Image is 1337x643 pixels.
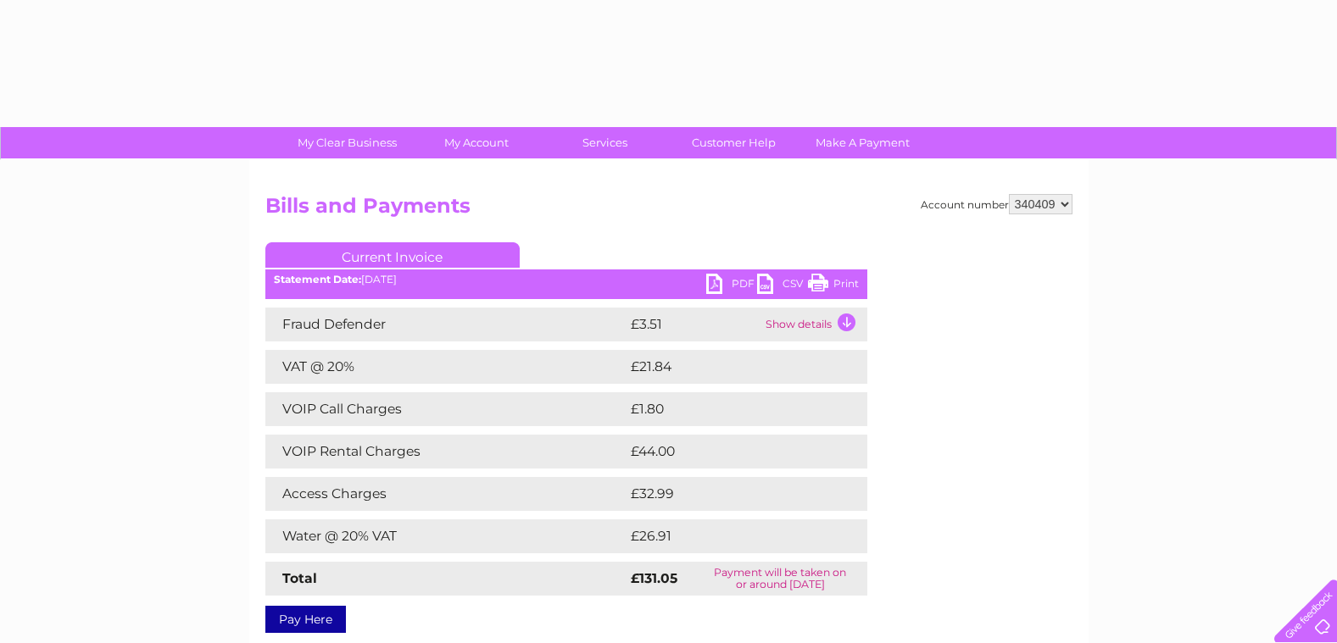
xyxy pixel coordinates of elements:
td: Payment will be taken on or around [DATE] [694,562,866,596]
td: £3.51 [627,308,761,341]
td: VAT @ 20% [265,350,627,384]
td: Fraud Defender [265,308,627,341]
strong: £131.05 [631,570,677,586]
td: £44.00 [627,435,834,468]
a: My Clear Business [277,127,417,158]
td: VOIP Call Charges [265,392,627,426]
td: £32.99 [627,477,833,511]
a: PDF [706,274,757,298]
div: [DATE] [265,274,867,285]
td: Show details [761,308,867,341]
td: Water @ 20% VAT [265,519,627,553]
td: VOIP Rental Charges [265,435,627,468]
td: £1.80 [627,392,827,426]
div: Account number [921,194,1072,214]
td: Access Charges [265,477,627,511]
td: £21.84 [627,350,832,384]
a: Print [808,274,859,298]
a: Pay Here [265,606,346,633]
h2: Bills and Payments [265,194,1072,226]
strong: Total [282,570,317,586]
a: CSV [757,274,808,298]
a: Customer Help [664,127,804,158]
a: Services [535,127,675,158]
a: Current Invoice [265,242,520,268]
a: Make A Payment [793,127,933,158]
a: My Account [406,127,546,158]
b: Statement Date: [274,273,361,285]
td: £26.91 [627,519,832,553]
